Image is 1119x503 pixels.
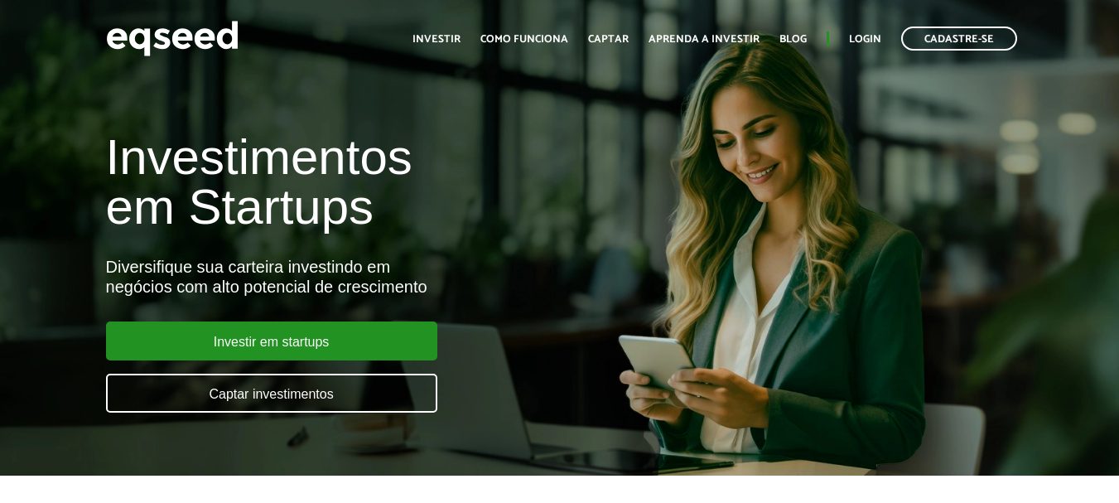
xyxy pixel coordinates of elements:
[480,34,568,45] a: Como funciona
[106,322,437,360] a: Investir em startups
[649,34,760,45] a: Aprenda a investir
[106,133,641,232] h1: Investimentos em Startups
[106,257,641,297] div: Diversifique sua carteira investindo em negócios com alto potencial de crescimento
[588,34,629,45] a: Captar
[779,34,807,45] a: Blog
[849,34,881,45] a: Login
[106,17,239,60] img: EqSeed
[106,374,437,413] a: Captar investimentos
[901,27,1017,51] a: Cadastre-se
[412,34,461,45] a: Investir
